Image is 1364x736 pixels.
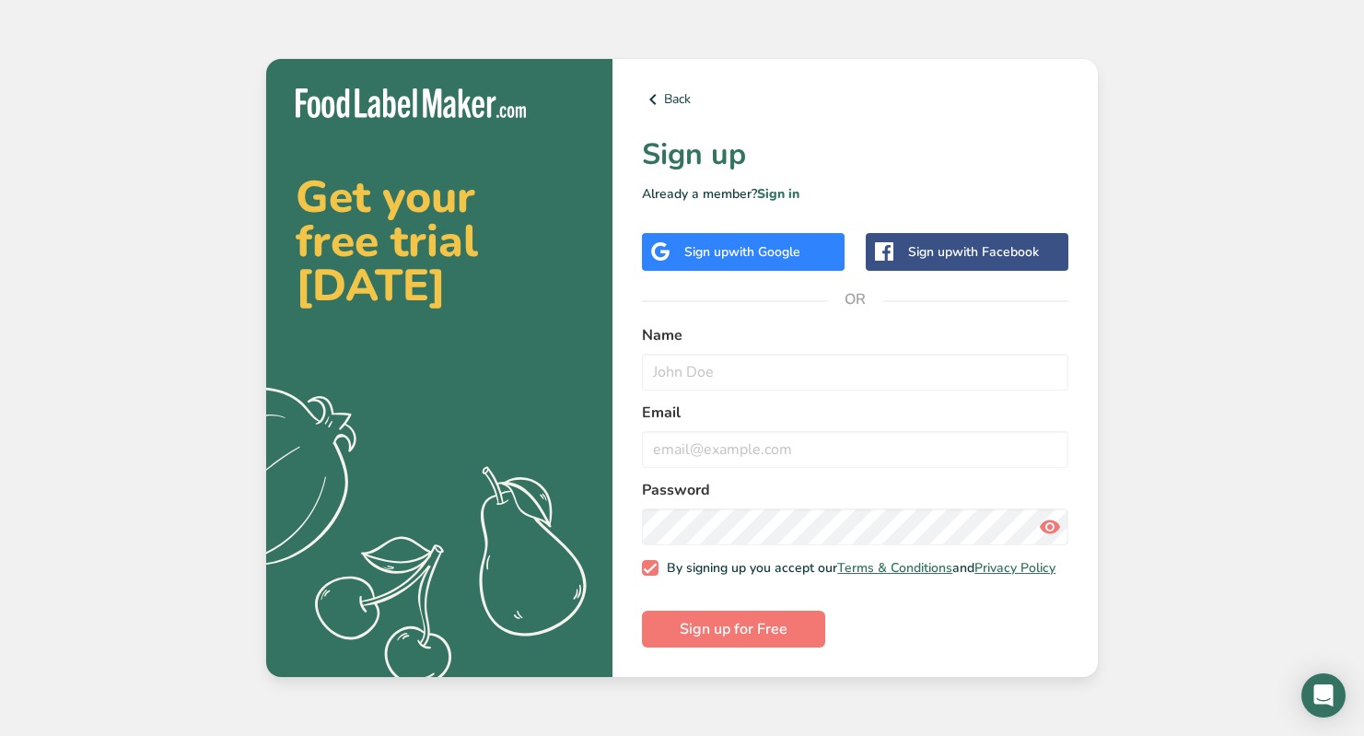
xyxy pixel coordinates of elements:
[684,242,800,262] div: Sign up
[642,354,1068,391] input: John Doe
[837,559,952,577] a: Terms & Conditions
[642,431,1068,468] input: email@example.com
[680,618,787,640] span: Sign up for Free
[642,184,1068,204] p: Already a member?
[757,185,799,203] a: Sign in
[952,243,1039,261] span: with Facebook
[659,560,1056,577] span: By signing up you accept our and
[296,175,583,308] h2: Get your free trial [DATE]
[642,402,1068,424] label: Email
[1301,673,1346,718] div: Open Intercom Messenger
[828,272,883,327] span: OR
[974,559,1055,577] a: Privacy Policy
[642,88,1068,111] a: Back
[642,479,1068,501] label: Password
[642,324,1068,346] label: Name
[642,611,825,648] button: Sign up for Free
[642,133,1068,177] h1: Sign up
[729,243,800,261] span: with Google
[908,242,1039,262] div: Sign up
[296,88,526,119] img: Food Label Maker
